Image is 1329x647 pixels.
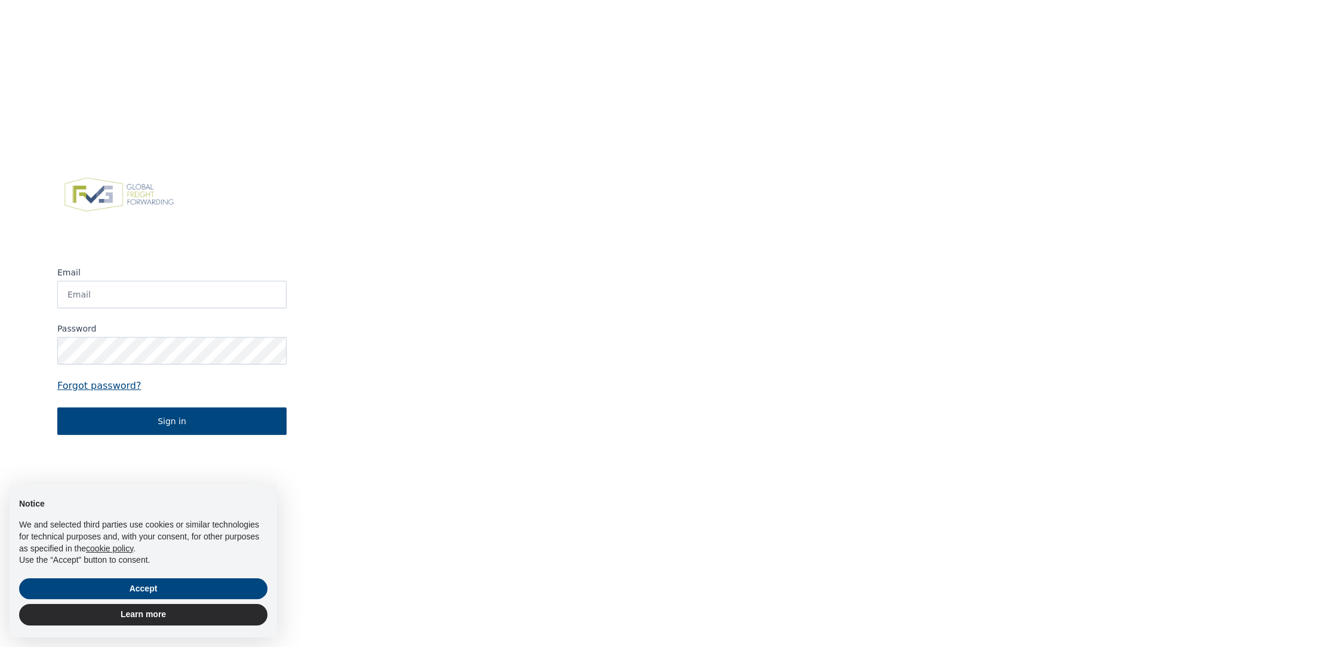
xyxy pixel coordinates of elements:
[19,519,267,554] p: We and selected third parties use cookies or similar technologies for technical purposes and, wit...
[19,554,267,566] p: Use the “Accept” button to consent.
[57,171,181,219] img: FVG - Global freight forwarding
[19,498,267,510] h2: Notice
[57,281,287,308] input: Email
[57,379,287,393] a: Forgot password?
[57,407,287,435] button: Sign in
[57,323,287,335] label: Password
[86,544,133,553] a: cookie policy
[57,266,287,278] label: Email
[19,578,267,600] button: Accept
[19,604,267,625] button: Learn more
